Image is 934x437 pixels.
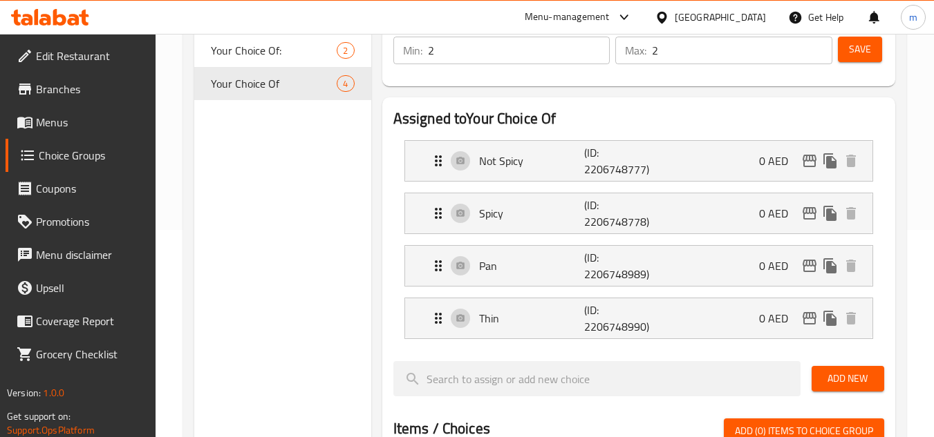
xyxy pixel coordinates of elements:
[405,246,872,286] div: Expand
[194,67,371,100] div: Your Choice Of4
[584,302,655,335] p: (ID: 2206748990)
[838,37,882,62] button: Save
[6,39,156,72] a: Edit Restaurant
[820,203,841,224] button: duplicate
[909,10,917,25] span: m
[36,114,145,130] span: Menus
[405,141,872,181] div: Expand
[6,172,156,205] a: Coupons
[405,193,872,233] div: Expand
[823,370,873,387] span: Add New
[6,338,156,371] a: Grocery Checklist
[393,187,884,240] li: Expand
[393,135,884,187] li: Expand
[820,255,841,276] button: duplicate
[759,153,799,169] p: 0 AED
[6,72,156,106] a: Branches
[393,292,884,344] li: Expand
[43,384,64,402] span: 1.0.0
[211,75,337,92] span: Your Choice Of
[849,41,871,58] span: Save
[841,308,861,329] button: delete
[759,310,799,327] p: 0 AED
[479,258,585,274] p: Pan
[799,203,820,224] button: edit
[393,108,884,129] h2: Assigned to Your Choice Of
[6,106,156,139] a: Menus
[584,144,655,177] p: (ID: 2206748777)
[6,238,156,271] a: Menu disclaimer
[812,366,884,391] button: Add New
[799,150,820,171] button: edit
[479,205,585,222] p: Spicy
[36,213,145,230] span: Promotions
[36,81,145,97] span: Branches
[525,9,610,26] div: Menu-management
[841,203,861,224] button: delete
[479,153,585,169] p: Not Spicy
[39,147,145,164] span: Choice Groups
[393,361,801,396] input: search
[759,258,799,274] p: 0 AED
[799,255,820,276] button: edit
[393,240,884,292] li: Expand
[6,139,156,172] a: Choice Groups
[675,10,766,25] div: [GEOGRAPHIC_DATA]
[405,298,872,338] div: Expand
[7,384,41,402] span: Version:
[759,205,799,222] p: 0 AED
[841,150,861,171] button: delete
[337,77,353,90] span: 4
[36,48,145,64] span: Edit Restaurant
[337,44,353,57] span: 2
[36,346,145,362] span: Grocery Checklist
[36,280,145,296] span: Upsell
[337,42,354,59] div: Choices
[403,42,422,59] p: Min:
[584,249,655,282] p: (ID: 2206748989)
[194,34,371,67] div: Your Choice Of:2
[36,313,145,329] span: Coverage Report
[7,407,71,425] span: Get support on:
[211,42,337,59] span: Your Choice Of:
[6,271,156,304] a: Upsell
[36,180,145,197] span: Coupons
[841,255,861,276] button: delete
[6,304,156,338] a: Coverage Report
[820,150,841,171] button: duplicate
[6,205,156,238] a: Promotions
[799,308,820,329] button: edit
[625,42,646,59] p: Max:
[36,246,145,263] span: Menu disclaimer
[820,308,841,329] button: duplicate
[479,310,585,327] p: Thin
[584,197,655,230] p: (ID: 2206748778)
